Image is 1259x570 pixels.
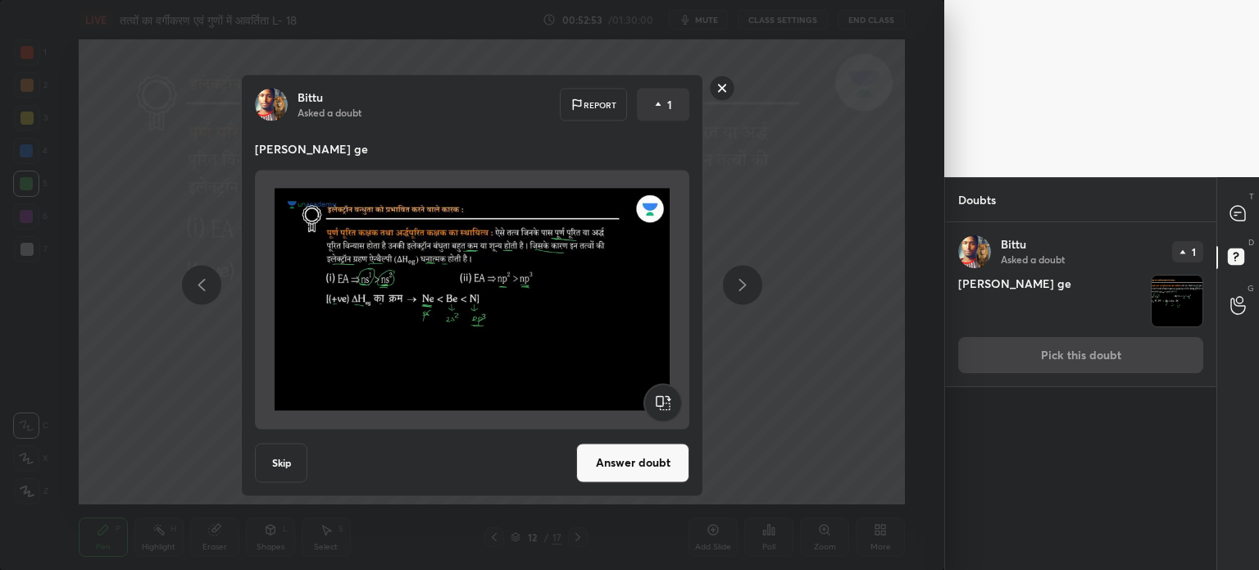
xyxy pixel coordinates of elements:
[945,178,1009,221] p: Doubts
[1248,236,1254,249] p: D
[255,88,288,121] img: c2f53970d32d4c469880be445a93addf.jpg
[560,88,627,121] div: Report
[945,222,1216,570] div: grid
[255,140,689,157] p: [PERSON_NAME] ge
[298,90,323,103] p: Bittu
[1249,190,1254,203] p: T
[275,176,670,422] img: 17565385003M4676.jpeg
[1001,253,1065,266] p: Asked a doubt
[958,275,1144,327] h4: [PERSON_NAME] ge
[1152,276,1202,326] img: 17565385003M4676.jpeg
[255,443,307,482] button: Skip
[958,235,991,268] img: c2f53970d32d4c469880be445a93addf.jpg
[1192,247,1196,257] p: 1
[1001,238,1026,251] p: Bittu
[576,443,689,482] button: Answer doubt
[667,96,672,112] p: 1
[1248,282,1254,294] p: G
[298,105,361,118] p: Asked a doubt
